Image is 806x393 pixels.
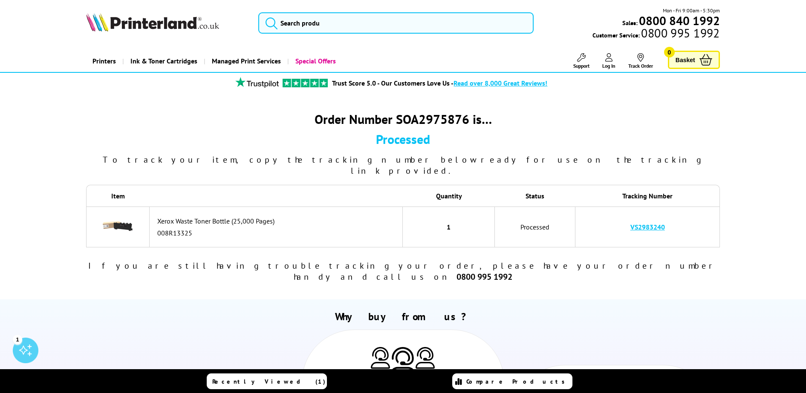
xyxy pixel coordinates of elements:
a: Track Order [628,53,653,69]
th: Item [86,185,150,207]
span: Basket [676,54,695,66]
img: Printer Experts [371,347,390,369]
a: Ink & Toner Cartridges [122,50,204,72]
a: 0800 840 1992 [638,17,720,25]
div: Xerox Waste Toner Bottle (25,000 Pages) [157,217,399,225]
th: Quantity [403,185,494,207]
a: Trust Score 5.0 - Our Customers Love Us -Read over 8,000 Great Reviews! [332,79,547,87]
span: Support [573,63,589,69]
div: 008R13325 [157,229,399,237]
td: 1 [403,207,494,247]
span: To track your item, copy the tracking number below ready for use on the tracking link provided. [103,154,704,176]
a: Support [573,53,589,69]
span: Customer Service: [592,29,719,39]
span: 0 [664,47,675,57]
td: Processed [495,207,576,247]
a: Managed Print Services [204,50,287,72]
a: VS2983240 [630,223,665,231]
a: Printers [86,50,122,72]
th: Status [495,185,576,207]
a: Log In [602,53,615,69]
a: Compare Products [452,373,572,389]
img: trustpilot rating [231,77,283,88]
a: Special Offers [287,50,342,72]
div: 1 [13,335,22,344]
img: Printer Experts [416,347,435,369]
h2: Why buy from us? [86,310,720,323]
img: Printer Experts [390,347,416,376]
a: Printerland Logo [86,13,248,33]
b: 0800 995 1992 [456,271,512,282]
span: Sales: [622,19,638,27]
img: Printerland Logo [86,13,219,32]
div: Processed [86,131,720,147]
span: 0800 995 1992 [640,29,719,37]
span: Recently Viewed (1) [212,378,326,385]
span: Compare Products [466,378,569,385]
div: Order Number SOA2975876 is… [86,111,720,127]
b: 0800 840 1992 [639,13,720,29]
a: Recently Viewed (1) [207,373,327,389]
a: Basket 0 [668,51,720,69]
div: If you are still having trouble tracking your order, please have your order number handy and call... [86,260,720,282]
span: Log In [602,63,615,69]
th: Tracking Number [575,185,720,207]
img: trustpilot rating [283,79,328,87]
span: Read over 8,000 Great Reviews! [454,79,547,87]
span: Mon - Fri 9:00am - 5:30pm [663,6,720,14]
img: Xerox Waste Toner Bottle (25,000 Pages) [103,211,133,241]
span: Ink & Toner Cartridges [130,50,197,72]
input: Search produ [258,12,533,34]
